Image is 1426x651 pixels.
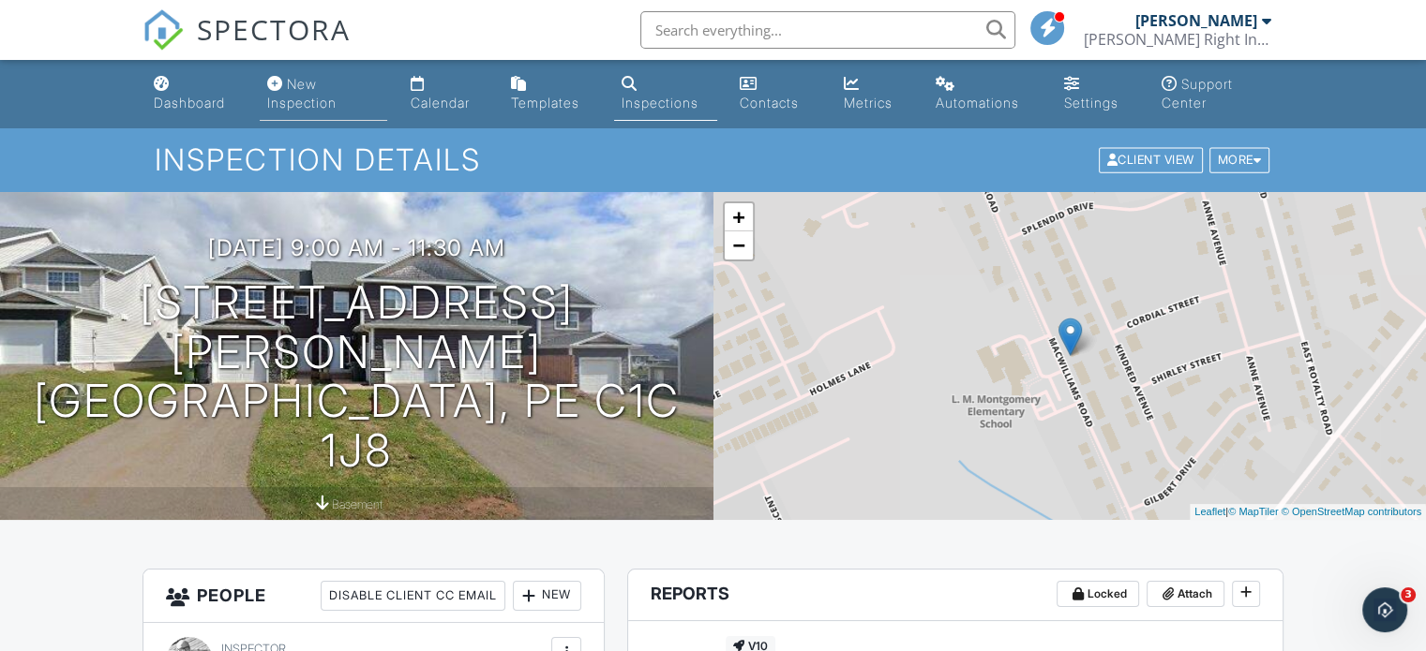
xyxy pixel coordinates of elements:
[143,570,604,623] h3: People
[1362,587,1407,632] iframe: Intercom live chat
[155,143,1271,176] h1: Inspection Details
[614,67,717,121] a: Inspections
[1190,504,1426,520] div: |
[503,67,598,121] a: Templates
[332,497,383,511] span: basement
[1099,148,1203,173] div: Client View
[1228,506,1279,517] a: © MapTiler
[1154,67,1280,121] a: Support Center
[936,95,1019,111] div: Automations
[1057,67,1139,121] a: Settings
[836,67,914,121] a: Metrics
[1135,11,1257,30] div: [PERSON_NAME]
[321,581,505,611] div: Disable Client CC Email
[1401,587,1416,602] span: 3
[402,67,488,121] a: Calendar
[725,203,753,231] a: Zoom in
[1064,95,1118,111] div: Settings
[1097,152,1208,166] a: Client View
[146,67,245,121] a: Dashboard
[1282,506,1421,517] a: © OpenStreetMap contributors
[1084,30,1271,49] div: Dunn Right Inspections
[267,76,337,111] div: New Inspection
[143,25,351,65] a: SPECTORA
[740,95,799,111] div: Contacts
[928,67,1042,121] a: Automations (Basic)
[725,231,753,259] a: Zoom out
[410,95,469,111] div: Calendar
[1194,506,1225,517] a: Leaflet
[844,95,893,111] div: Metrics
[143,9,184,51] img: The Best Home Inspection Software - Spectora
[208,235,505,260] h3: [DATE] 9:00 am - 11:30 am
[513,581,581,611] div: New
[1162,76,1233,111] div: Support Center
[640,11,1015,49] input: Search everything...
[622,95,698,111] div: Inspections
[260,67,387,121] a: New Inspection
[1209,148,1270,173] div: More
[30,278,683,476] h1: [STREET_ADDRESS][PERSON_NAME] [GEOGRAPHIC_DATA], PE C1C 1J8
[154,95,225,111] div: Dashboard
[732,67,821,121] a: Contacts
[197,9,351,49] span: SPECTORA
[510,95,578,111] div: Templates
